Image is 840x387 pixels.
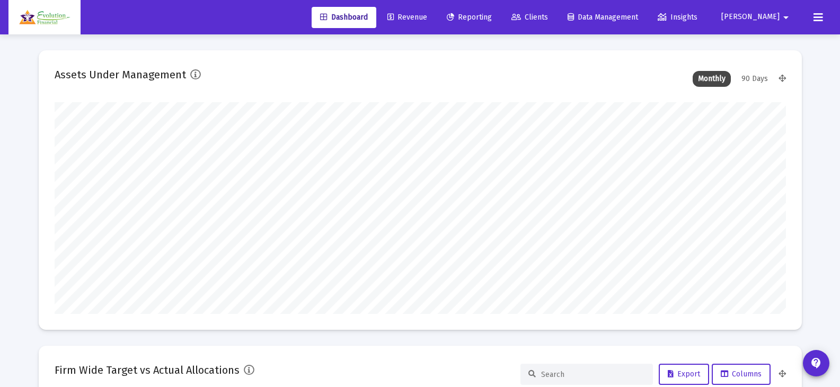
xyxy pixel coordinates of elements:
span: Insights [658,13,697,22]
a: Reporting [438,7,500,28]
span: Dashboard [320,13,368,22]
span: Export [668,370,700,379]
a: Insights [649,7,706,28]
input: Search [541,370,645,379]
mat-icon: arrow_drop_down [780,7,792,28]
a: Data Management [559,7,647,28]
h2: Assets Under Management [55,66,186,83]
span: Reporting [447,13,492,22]
span: Data Management [568,13,638,22]
span: [PERSON_NAME] [721,13,780,22]
button: [PERSON_NAME] [709,6,805,28]
img: Dashboard [16,7,73,28]
span: Columns [721,370,762,379]
span: Revenue [387,13,427,22]
a: Clients [503,7,556,28]
a: Revenue [379,7,436,28]
mat-icon: contact_support [810,357,823,370]
div: 90 Days [736,71,773,87]
h2: Firm Wide Target vs Actual Allocations [55,362,240,379]
button: Export [659,364,709,385]
a: Dashboard [312,7,376,28]
button: Columns [712,364,771,385]
div: Monthly [693,71,731,87]
span: Clients [511,13,548,22]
